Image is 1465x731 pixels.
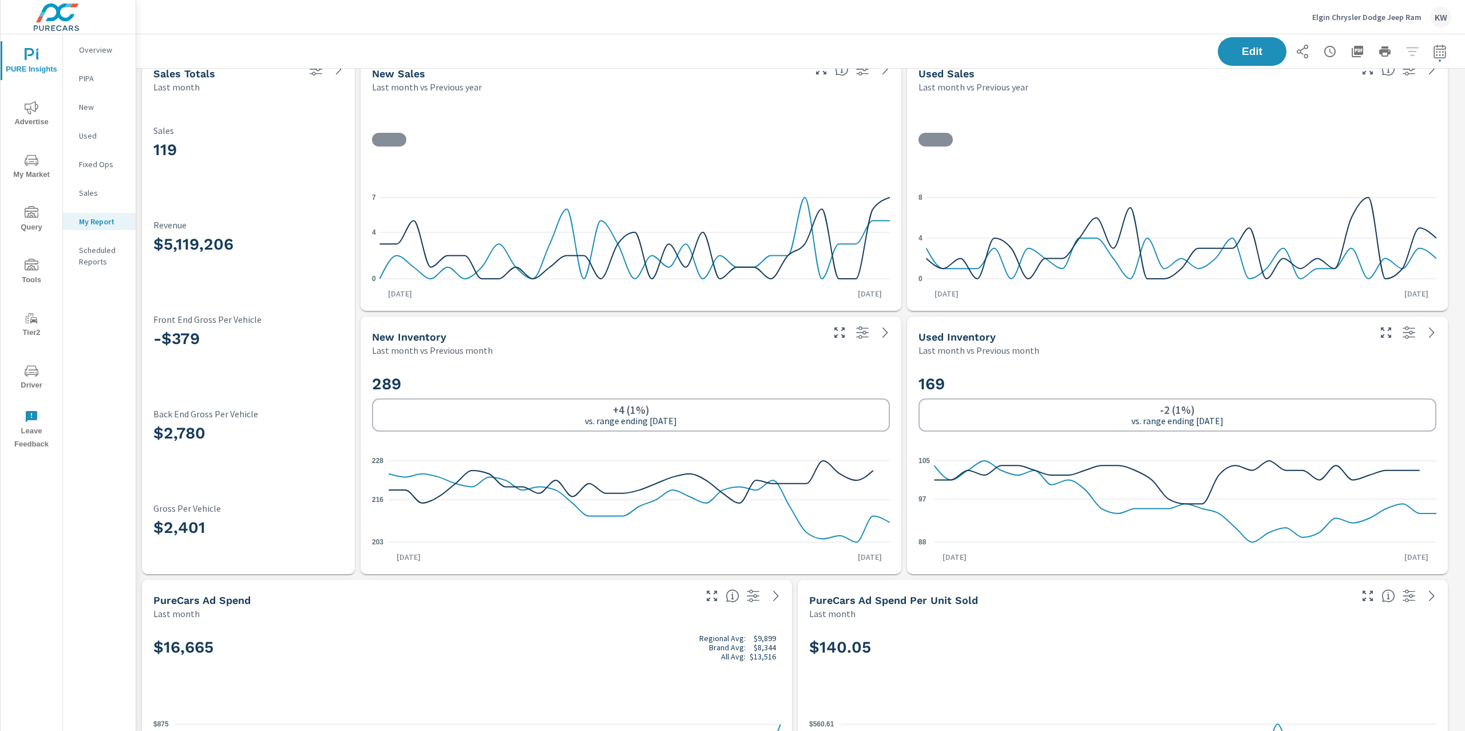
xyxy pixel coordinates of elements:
span: Tools [4,259,59,287]
a: See more details in report [330,60,348,78]
p: Regional Avg: [699,634,746,643]
p: $9,899 [754,634,776,643]
a: See more details in report [876,323,894,342]
text: 105 [918,456,930,464]
p: [DATE] [1396,288,1436,299]
span: My Market [4,153,59,181]
p: vs. range ending [DATE] [1131,416,1224,426]
text: 0 [918,274,922,282]
p: My Report [79,216,126,227]
h3: $2,780 [153,424,343,443]
p: $8,344 [754,643,776,652]
h5: Used Inventory [918,331,996,343]
h5: New Sales [372,68,425,80]
span: Query [4,206,59,234]
h5: Used Sales [918,68,975,80]
h5: PureCars Ad Spend Per Unit Sold [809,594,978,606]
a: See more details in report [876,60,894,78]
p: [DATE] [850,551,890,563]
p: Fixed Ops [79,159,126,170]
p: Last month [153,607,200,621]
h3: $5,119,206 [153,235,343,254]
text: $875 [153,720,169,728]
h3: $2,401 [153,518,343,538]
span: PURE Insights [4,48,59,76]
a: See more details in report [767,587,785,605]
p: [DATE] [389,551,429,563]
p: Last month vs Previous month [918,343,1039,357]
div: Sales [63,184,136,201]
button: Make Fullscreen [1377,323,1395,342]
p: Gross Per Vehicle [153,503,343,513]
text: 88 [918,538,926,546]
span: Average cost of advertising per each vehicle sold at the dealer over the selected date range. The... [1381,589,1395,603]
h2: 169 [918,374,1436,394]
a: See more details in report [1423,60,1441,78]
p: [DATE] [935,551,975,563]
text: $560.61 [809,720,834,728]
p: Sales [79,187,126,199]
button: Make Fullscreen [830,323,849,342]
p: Front End Gross Per Vehicle [153,314,343,325]
h2: $140.05 [809,637,1436,657]
p: [DATE] [926,288,967,299]
text: 97 [918,495,926,503]
p: Last month vs Previous month [372,343,493,357]
div: New [63,98,136,116]
p: Overview [79,44,126,56]
h6: +4 (1%) [613,404,650,416]
h3: -$379 [153,329,343,349]
span: Leave Feedback [4,410,59,451]
button: Edit [1218,37,1286,66]
a: See more details in report [1423,587,1441,605]
span: Driver [4,364,59,392]
div: KW [1431,7,1451,27]
p: Used [79,130,126,141]
div: Scheduled Reports [63,242,136,270]
p: Last month vs Previous year [918,80,1028,94]
div: My Report [63,213,136,230]
button: Make Fullscreen [1359,587,1377,605]
p: Back End Gross Per Vehicle [153,409,343,419]
h5: Sales Totals [153,68,215,80]
p: Revenue [153,220,343,230]
span: Advertise [4,101,59,129]
span: Total cost of media for all PureCars channels for the selected dealership group over the selected... [726,589,739,603]
text: 8 [918,193,922,201]
p: $13,516 [750,652,776,661]
text: 0 [372,274,376,282]
p: New [79,101,126,113]
h5: PureCars Ad Spend [153,594,251,606]
text: 7 [372,193,376,201]
div: Used [63,127,136,144]
p: PIPA [79,73,126,84]
p: [DATE] [380,288,420,299]
button: Select Date Range [1428,40,1451,63]
button: "Export Report to PDF" [1346,40,1369,63]
span: Tier2 [4,311,59,339]
div: Overview [63,41,136,58]
p: Brand Avg: [709,643,746,652]
h5: New Inventory [372,331,446,343]
div: nav menu [1,34,62,456]
p: All Avg: [721,652,746,661]
p: Last month [153,80,200,94]
p: Scheduled Reports [79,244,126,267]
p: Last month [809,607,856,621]
p: vs. range ending [DATE] [585,416,677,426]
span: Number of vehicles sold by the dealership over the selected date range. [Source: This data is sou... [1381,62,1395,76]
button: Make Fullscreen [703,587,721,605]
div: PIPA [63,70,136,87]
text: 203 [372,538,383,546]
text: 228 [372,456,383,464]
p: Elgin Chrysler Dodge Jeep Ram [1312,12,1422,22]
a: See more details in report [1423,323,1441,342]
text: 4 [918,234,922,242]
button: Share Report [1291,40,1314,63]
p: [DATE] [850,288,890,299]
span: Number of vehicles sold by the dealership over the selected date range. [Source: This data is sou... [835,62,849,76]
h6: -2 (1%) [1160,404,1195,416]
p: Sales [153,125,343,136]
div: Fixed Ops [63,156,136,173]
h2: $16,665 [153,634,781,661]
